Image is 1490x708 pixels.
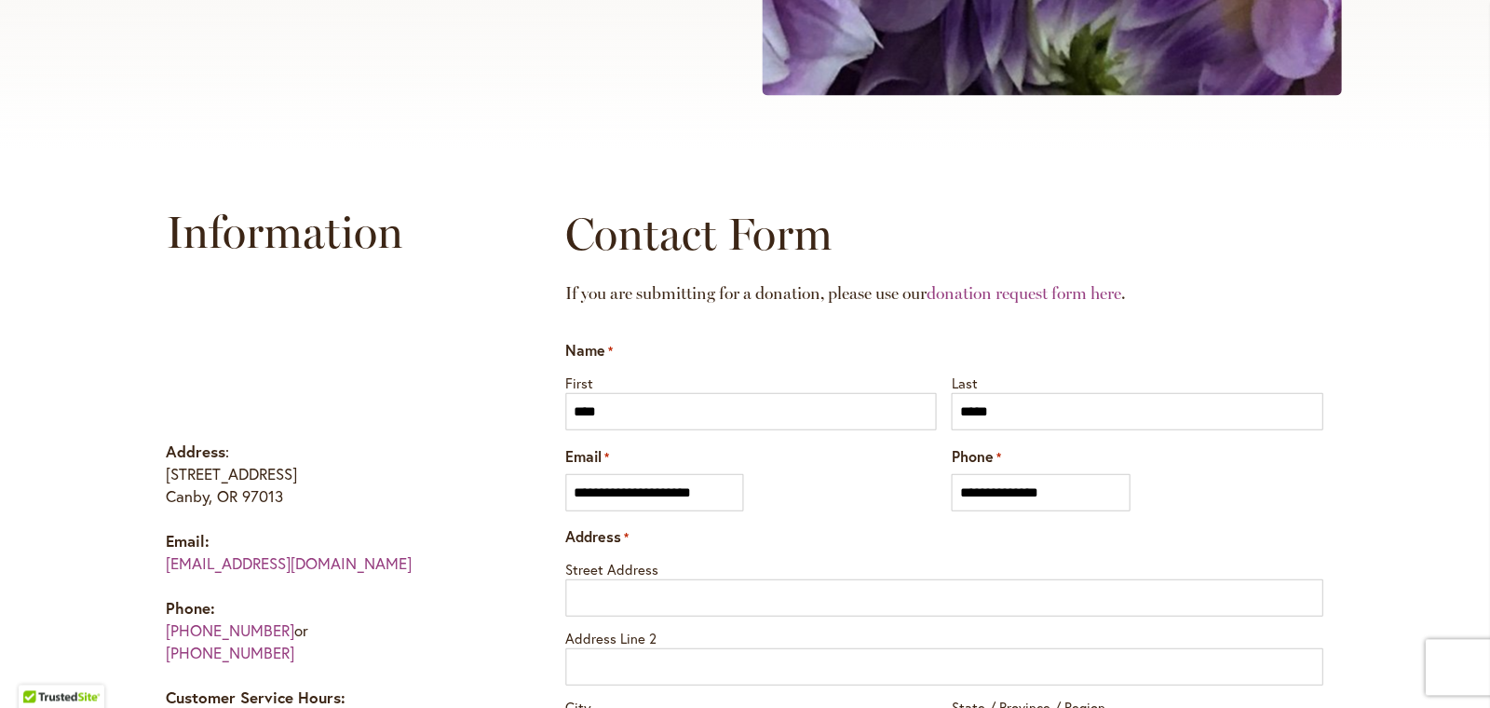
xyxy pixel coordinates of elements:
label: First [565,368,937,392]
legend: Address [565,525,629,547]
a: [PHONE_NUMBER] [166,641,294,662]
a: [PHONE_NUMBER] [166,619,294,640]
strong: Address [166,440,225,461]
iframe: Swan Island Dahlias on Google Maps [166,281,493,421]
h2: If you are submitting for a donation, please use our . [565,265,1322,320]
label: Email [565,445,609,467]
label: Address Line 2 [565,623,1322,647]
label: Phone [951,445,1000,467]
label: Last [951,368,1322,392]
strong: Customer Service Hours: [166,686,345,707]
p: : [STREET_ADDRESS] Canby, OR 97013 [166,440,493,507]
p: or [166,596,493,663]
h2: Information [166,203,493,259]
a: [EMAIL_ADDRESS][DOMAIN_NAME] [166,551,412,573]
strong: Phone: [166,596,215,618]
legend: Name [565,339,613,361]
h2: Contact Form [565,205,1322,261]
label: Street Address [565,554,1322,579]
a: donation request form here [927,282,1121,303]
strong: Email: [166,529,210,551]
